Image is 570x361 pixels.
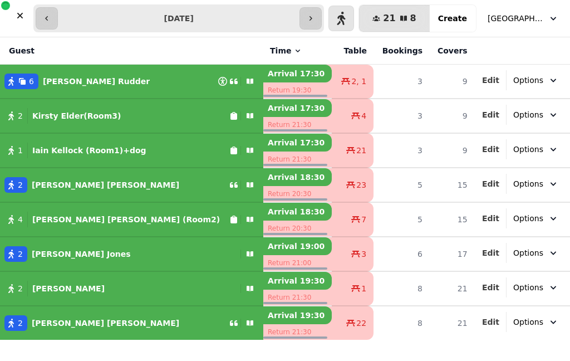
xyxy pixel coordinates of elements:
p: Kirsty Elder(Room3) [32,110,121,121]
td: 9 [429,65,474,99]
button: Edit [482,316,499,328]
td: 5 [374,168,429,202]
span: Edit [482,249,499,257]
button: Edit [482,178,499,189]
p: Arrival 19:00 [263,237,332,255]
button: Edit [482,109,499,120]
span: 2 [18,179,23,191]
p: Arrival 19:30 [263,306,332,324]
span: 7 [361,214,366,225]
span: 2 [18,248,23,260]
span: 8 [410,14,416,23]
p: Return 21:30 [263,117,332,133]
button: Options [507,174,566,194]
td: 8 [374,306,429,340]
p: Return 21:30 [263,290,332,305]
p: Arrival 19:30 [263,272,332,290]
td: 3 [374,65,429,99]
p: Return 19:30 [263,82,332,98]
span: 22 [356,318,366,329]
button: Edit [482,282,499,293]
th: Covers [429,37,474,65]
span: 1 [361,283,366,294]
p: Arrival 18:30 [263,168,332,186]
span: 2, 1 [351,76,366,87]
button: Create [429,5,476,32]
button: Edit [482,144,499,155]
span: 2 [18,110,23,121]
p: Return 21:30 [263,152,332,167]
span: 21 [356,145,366,156]
span: Options [513,247,543,258]
span: Edit [482,318,499,326]
span: Options [513,178,543,189]
th: Bookings [374,37,429,65]
p: [PERSON_NAME] Rudder [43,76,150,87]
button: Edit [482,213,499,224]
button: Options [507,139,566,159]
span: 6 [29,76,34,87]
td: 17 [429,237,474,271]
span: Create [438,14,467,22]
span: 3 [361,248,366,260]
p: Return 20:30 [263,186,332,202]
p: Return 21:30 [263,324,332,340]
td: 9 [429,133,474,168]
td: 9 [429,99,474,133]
p: Arrival 18:30 [263,203,332,221]
span: Options [513,282,543,293]
p: Arrival 17:30 [263,99,332,117]
span: Options [513,213,543,224]
span: [GEOGRAPHIC_DATA] [488,13,543,24]
span: Options [513,144,543,155]
span: Edit [482,180,499,188]
p: Iain Kellock (Room1)+dog [32,145,146,156]
p: Arrival 17:30 [263,65,332,82]
button: Edit [482,75,499,86]
span: 21 [383,14,395,23]
button: Edit [482,247,499,258]
p: Return 20:30 [263,221,332,236]
span: Edit [482,214,499,222]
p: Arrival 17:30 [263,134,332,152]
td: 21 [429,271,474,306]
button: Time [270,45,302,56]
span: Edit [482,145,499,153]
span: 2 [18,283,23,294]
td: 15 [429,168,474,202]
span: Options [513,75,543,86]
span: Edit [482,284,499,291]
button: [GEOGRAPHIC_DATA] [481,8,566,28]
td: 3 [374,99,429,133]
button: Options [507,105,566,125]
p: [PERSON_NAME] [32,283,105,294]
span: Options [513,109,543,120]
td: 5 [374,202,429,237]
p: [PERSON_NAME] [PERSON_NAME] [32,179,179,191]
span: Edit [482,111,499,119]
span: 23 [356,179,366,191]
span: 4 [18,214,23,225]
button: Options [507,312,566,332]
td: 21 [429,306,474,340]
button: Options [507,208,566,228]
button: 218 [359,5,429,32]
span: Options [513,316,543,328]
td: 6 [374,237,429,271]
span: 1 [18,145,23,156]
button: Options [507,277,566,297]
button: Options [507,70,566,90]
th: Table [332,37,374,65]
p: [PERSON_NAME] [PERSON_NAME] (Room2) [32,214,220,225]
td: 15 [429,202,474,237]
span: Edit [482,76,499,84]
p: Return 21:00 [263,255,332,271]
span: Time [270,45,291,56]
p: [PERSON_NAME] [PERSON_NAME] [32,318,179,329]
td: 3 [374,133,429,168]
td: 8 [374,271,429,306]
span: 2 [18,318,23,329]
button: Options [507,243,566,263]
p: [PERSON_NAME] Jones [32,248,131,260]
span: 4 [361,110,366,121]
